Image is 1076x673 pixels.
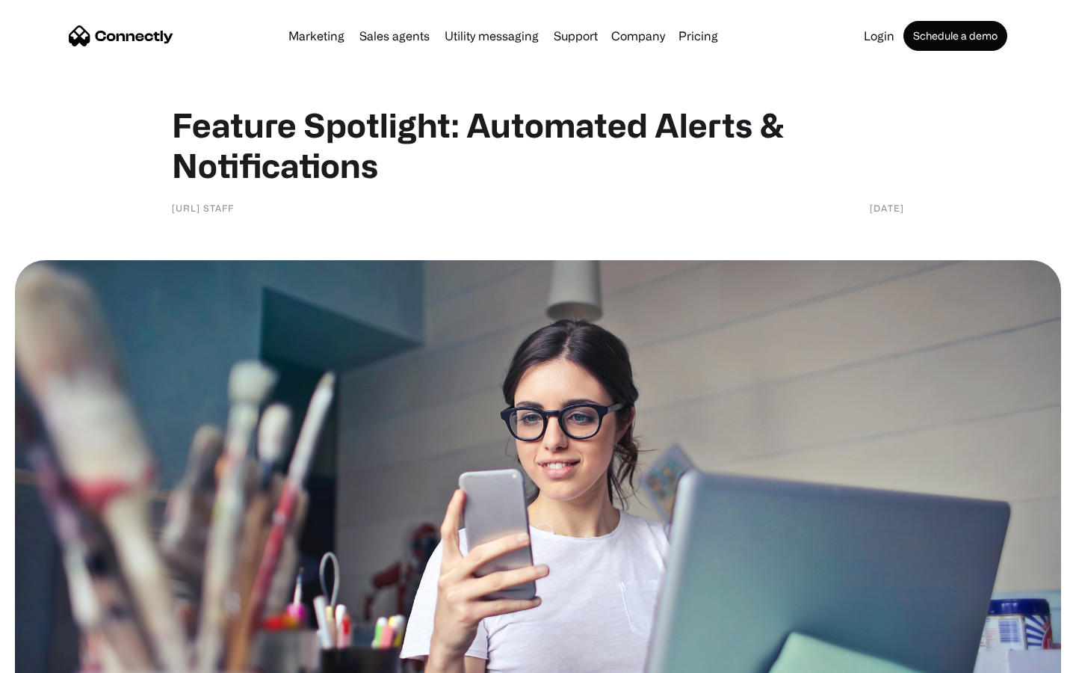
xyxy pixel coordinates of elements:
a: Sales agents [353,30,436,42]
a: Support [548,30,604,42]
div: Company [611,25,665,46]
a: Utility messaging [439,30,545,42]
a: Pricing [672,30,724,42]
a: Login [858,30,900,42]
div: [URL] staff [172,200,234,215]
a: Marketing [282,30,350,42]
a: Schedule a demo [903,21,1007,51]
h1: Feature Spotlight: Automated Alerts & Notifications [172,105,904,185]
ul: Language list [30,647,90,668]
aside: Language selected: English [15,647,90,668]
div: [DATE] [870,200,904,215]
